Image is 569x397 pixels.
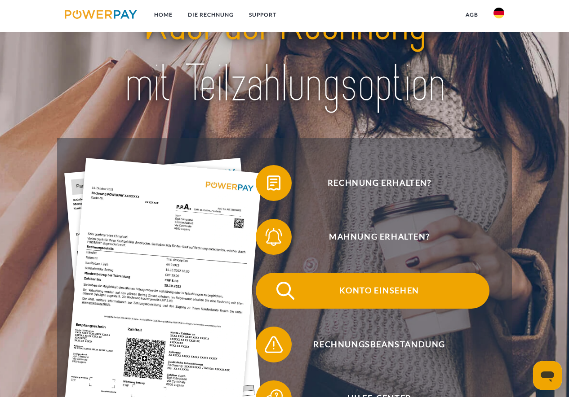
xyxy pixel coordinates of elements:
img: de [493,8,504,18]
button: Rechnung erhalten? [256,165,489,201]
span: Rechnungsbeanstandung [269,327,489,362]
button: Mahnung erhalten? [256,219,489,255]
button: Rechnungsbeanstandung [256,327,489,362]
img: qb_warning.svg [262,333,285,356]
span: Konto einsehen [269,273,489,309]
span: Mahnung erhalten? [269,219,489,255]
img: logo-powerpay.svg [65,10,137,19]
iframe: Schaltfläche zum Öffnen des Messaging-Fensters [533,361,562,390]
a: agb [458,7,486,23]
button: Konto einsehen [256,273,489,309]
img: qb_search.svg [274,279,297,302]
span: Rechnung erhalten? [269,165,489,201]
img: qb_bill.svg [262,172,285,194]
a: DIE RECHNUNG [180,7,241,23]
a: SUPPORT [241,7,284,23]
img: qb_bell.svg [262,226,285,248]
a: Home [147,7,180,23]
